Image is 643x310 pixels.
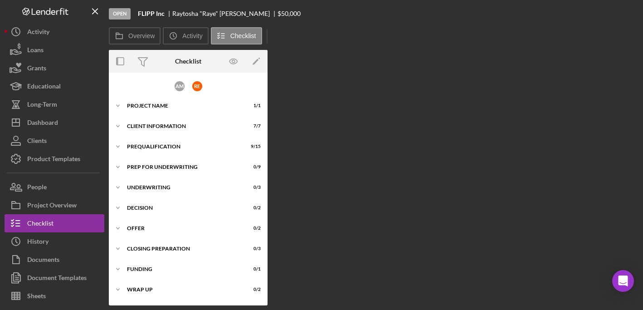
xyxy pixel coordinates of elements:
div: Dashboard [27,113,58,134]
div: Open Intercom Messenger [612,270,634,292]
div: 9 / 15 [244,144,261,149]
div: 0 / 9 [244,164,261,170]
div: 0 / 2 [244,226,261,231]
div: Underwriting [127,185,238,190]
div: Documents [27,251,59,271]
button: Project Overview [5,196,104,214]
div: Offer [127,226,238,231]
button: Checklist [211,27,262,44]
button: Educational [5,77,104,95]
div: 0 / 1 [244,266,261,272]
div: 0 / 2 [244,205,261,211]
button: Clients [5,132,104,150]
label: Overview [128,32,155,39]
div: 0 / 3 [244,185,261,190]
div: History [27,232,49,253]
div: Activity [27,23,49,43]
button: Documents [5,251,104,269]
div: Checklist [175,58,201,65]
button: Dashboard [5,113,104,132]
button: Document Templates [5,269,104,287]
div: 0 / 2 [244,287,261,292]
div: Document Templates [27,269,87,289]
div: A M [175,81,185,91]
button: People [5,178,104,196]
button: History [5,232,104,251]
button: Long-Term [5,95,104,113]
div: Long-Term [27,95,57,116]
div: Closing Preparation [127,246,238,251]
b: FLIPP Inc [138,10,165,17]
span: $50,000 [278,10,301,17]
div: Raytosha "Raye" [PERSON_NAME] [172,10,278,17]
div: Open [109,8,131,20]
button: Overview [109,27,161,44]
div: People [27,178,47,198]
button: Activity [163,27,208,44]
div: Wrap Up [127,287,238,292]
div: Grants [27,59,46,79]
div: Prep for Underwriting [127,164,238,170]
div: Client Information [127,123,238,129]
button: Product Templates [5,150,104,168]
button: Loans [5,41,104,59]
div: Funding [127,266,238,272]
label: Checklist [230,32,256,39]
button: Checklist [5,214,104,232]
div: Checklist [27,214,54,235]
div: Clients [27,132,47,152]
div: R E [192,81,202,91]
div: Educational [27,77,61,98]
button: Sheets [5,287,104,305]
div: Decision [127,205,238,211]
div: Loans [27,41,44,61]
div: Sheets [27,287,46,307]
label: Activity [182,32,202,39]
div: Project Overview [27,196,77,217]
button: Grants [5,59,104,77]
button: Activity [5,23,104,41]
div: 7 / 7 [244,123,261,129]
div: 0 / 3 [244,246,261,251]
div: Prequalification [127,144,238,149]
div: Product Templates [27,150,80,170]
div: Project Name [127,103,238,108]
div: 1 / 1 [244,103,261,108]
